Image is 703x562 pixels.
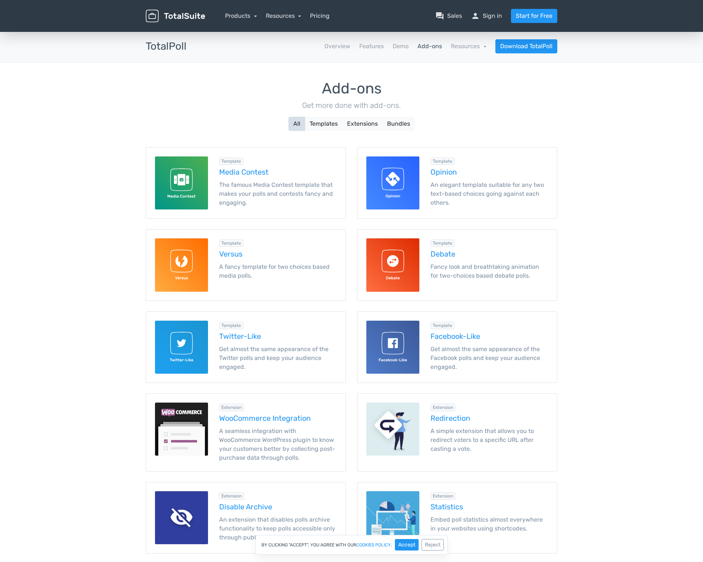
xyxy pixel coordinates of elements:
[324,42,350,51] a: Overview
[393,42,409,51] a: Demo
[471,11,502,20] a: personSign in
[219,332,337,340] h5: Twitter-Like template for TotalPoll
[359,42,384,51] a: Features
[356,543,391,547] a: cookies policy
[430,262,548,280] p: Fancy look and breathtaking animation for two-choices based debate polls.
[451,43,486,50] a: Resources
[155,491,208,544] img: Disable Archive for TotalPoll
[155,321,208,374] img: Twitter-Like for TotalPoll
[146,100,557,111] p: Get more done with add-ons.
[366,491,419,544] img: Statistics for TotalPoll
[495,39,557,53] a: Download TotalPoll
[255,535,448,555] div: By clicking "Accept", you agree with our .
[310,11,330,20] a: Pricing
[430,427,548,453] p: A simple extension that allows you to redirect voters to a specific URL after casting a vote.
[357,482,557,553] a: Statistics for TotalPoll Extension Statistics Embed poll statistics almost everywhere in your web...
[511,9,557,23] a: Start for Free
[155,156,208,209] img: Media Contest for TotalPoll
[422,539,444,551] button: Reject
[471,11,480,20] span: person
[435,11,462,20] a: question_answerSales
[430,158,455,165] div: Template
[366,156,419,209] img: Opinion for TotalPoll
[266,12,301,19] a: Resources
[146,10,205,23] img: TotalSuite for WordPress
[155,238,208,291] img: Versus for TotalPoll
[219,492,244,500] div: Extension
[430,250,548,258] h5: Debate template for TotalPoll
[146,482,346,553] a: Disable Archive for TotalPoll Extension Disable Archive An extension that disables polls archive ...
[430,181,548,207] p: An elegant template suitable for any two text-based choices going against each others.
[382,117,415,131] button: Bundles
[146,41,187,52] h3: TotalPoll
[219,322,243,329] div: Template
[366,238,419,291] img: Debate for TotalPoll
[430,404,455,411] div: Extension
[430,503,548,511] h5: Statistics extension for TotalPoll
[146,229,346,301] a: Versus for TotalPoll Template Versus A fancy template for two choices based media polls.
[219,503,337,511] h5: Disable Archive extension for TotalPoll
[219,427,337,462] p: A seamless integration with WooCommerce WordPress plugin to know your customers better by collect...
[219,515,337,542] p: An extension that disables polls archive functionality to keep polls accessible only through publ...
[219,262,337,280] p: A fancy template for two choices based media polls.
[219,158,243,165] div: Template
[417,42,442,51] a: Add-ons
[219,239,243,247] div: Template
[366,321,419,374] img: Facebook-Like for TotalPoll
[342,117,383,131] button: Extensions
[146,393,346,472] a: WooCommerce Integration for TotalPoll Extension WooCommerce Integration A seamless integration wi...
[430,332,548,340] h5: Facebook-Like template for TotalPoll
[435,11,444,20] span: question_answer
[146,311,346,383] a: Twitter-Like for TotalPoll Template Twitter-Like Get almost the same appearance of the Twitter po...
[430,322,455,329] div: Template
[430,515,548,533] p: Embed poll statistics almost everywhere in your websites using shortcodes.
[430,345,548,371] p: Get almost the same appearance of the Facebook polls and keep your audience engaged.
[219,345,337,371] p: Get almost the same appearance of the Twitter polls and keep your audience engaged.
[219,404,244,411] div: Extension
[357,393,557,472] a: Redirection for TotalPoll Extension Redirection A simple extension that allows you to redirect vo...
[219,168,337,176] h5: Media Contest template for TotalPoll
[146,80,557,97] h1: Add-ons
[430,168,548,176] h5: Opinion template for TotalPoll
[430,492,455,500] div: Extension
[288,117,305,131] button: All
[430,239,455,247] div: Template
[219,181,337,207] p: The famous Media Contest template that makes your polls and contests fancy and engaging.
[357,229,557,301] a: Debate for TotalPoll Template Debate Fancy look and breathtaking animation for two-choices based ...
[357,311,557,383] a: Facebook-Like for TotalPoll Template Facebook-Like Get almost the same appearance of the Facebook...
[305,117,343,131] button: Templates
[430,414,548,422] h5: Redirection extension for TotalPoll
[225,12,257,19] a: Products
[219,414,337,422] h5: WooCommerce Integration extension for TotalPoll
[366,403,419,456] img: Redirection for TotalPoll
[357,147,557,219] a: Opinion for TotalPoll Template Opinion An elegant template suitable for any two text-based choice...
[146,147,346,219] a: Media Contest for TotalPoll Template Media Contest The famous Media Contest template that makes y...
[155,403,208,456] img: WooCommerce Integration for TotalPoll
[219,250,337,258] h5: Versus template for TotalPoll
[395,539,419,551] button: Accept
